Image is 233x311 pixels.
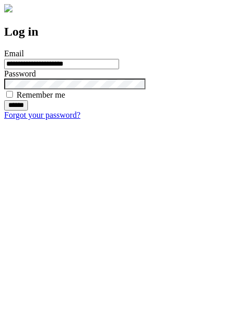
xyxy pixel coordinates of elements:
img: logo-4e3dc11c47720685a147b03b5a06dd966a58ff35d612b21f08c02c0306f2b779.png [4,4,12,12]
label: Password [4,69,36,78]
label: Remember me [17,90,65,99]
a: Forgot your password? [4,111,80,119]
h2: Log in [4,25,229,39]
label: Email [4,49,24,58]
